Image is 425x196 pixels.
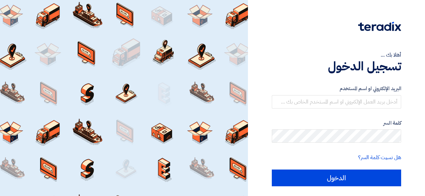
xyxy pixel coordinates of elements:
[358,153,401,161] a: هل نسيت كلمة السر؟
[272,95,401,109] input: أدخل بريد العمل الإلكتروني او اسم المستخدم الخاص بك ...
[272,59,401,74] h1: تسجيل الدخول
[358,22,401,31] img: Teradix logo
[272,51,401,59] div: أهلا بك ...
[272,170,401,186] input: الدخول
[272,119,401,127] label: كلمة السر
[272,85,401,92] label: البريد الإلكتروني او اسم المستخدم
